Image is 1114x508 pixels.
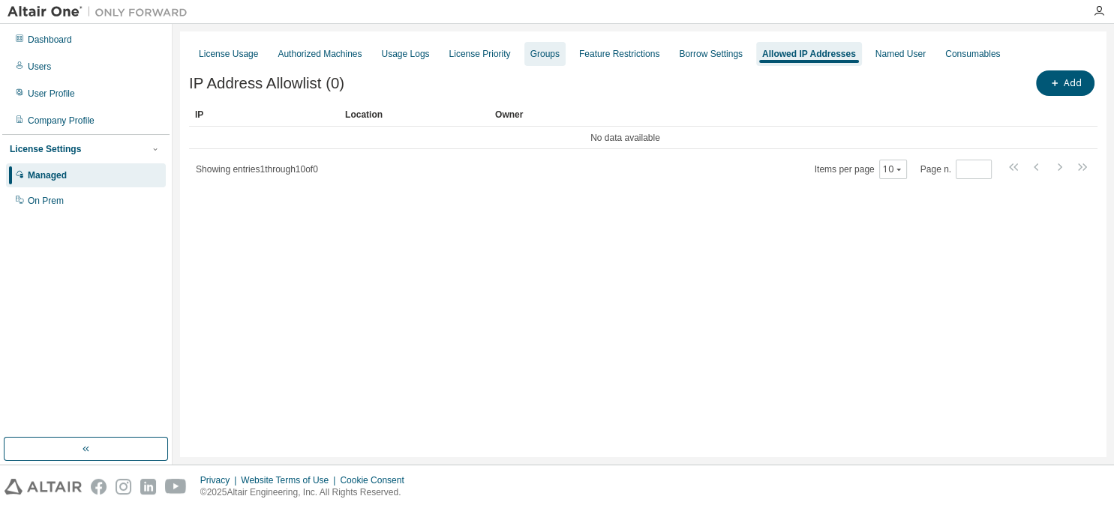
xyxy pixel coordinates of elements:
div: Authorized Machines [278,48,362,60]
div: Location [345,103,483,127]
div: Owner [495,103,1055,127]
div: License Priority [449,48,511,60]
div: Company Profile [28,115,95,127]
div: Usage Logs [381,48,429,60]
img: altair_logo.svg [5,479,82,495]
div: Privacy [200,474,241,486]
div: Feature Restrictions [579,48,659,60]
img: youtube.svg [165,479,187,495]
div: Consumables [945,48,1000,60]
div: User Profile [28,88,75,100]
div: Borrow Settings [679,48,743,60]
div: Users [28,61,51,73]
p: © 2025 Altair Engineering, Inc. All Rights Reserved. [200,486,413,499]
div: License Usage [199,48,258,60]
div: Allowed IP Addresses [762,48,856,60]
div: IP [195,103,333,127]
div: Dashboard [28,34,72,46]
div: On Prem [28,195,64,207]
span: Page n. [920,160,992,179]
span: IP Address Allowlist (0) [189,75,344,92]
img: instagram.svg [116,479,131,495]
div: License Settings [10,143,81,155]
div: Website Terms of Use [241,474,340,486]
button: 10 [883,163,903,175]
img: facebook.svg [91,479,107,495]
div: Named User [875,48,926,60]
td: No data available [189,127,1061,149]
img: linkedin.svg [140,479,156,495]
img: Altair One [8,4,195,19]
div: Cookie Consent [340,474,413,486]
button: Add [1036,70,1094,96]
span: Showing entries 1 through 10 of 0 [196,164,318,175]
div: Managed [28,169,67,181]
div: Groups [530,48,560,60]
span: Items per page [815,160,907,179]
